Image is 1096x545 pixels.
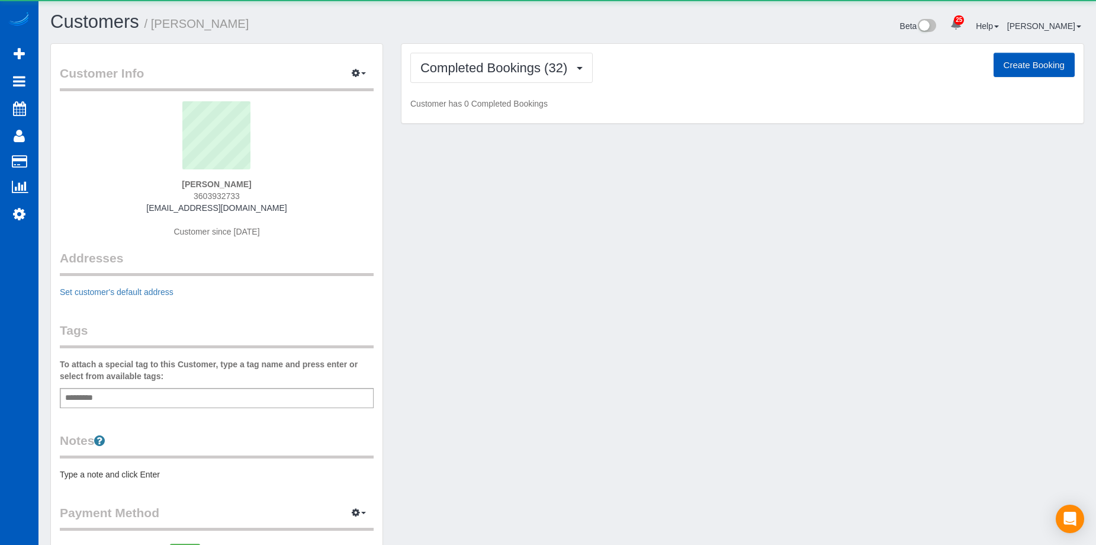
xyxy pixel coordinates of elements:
a: Customers [50,11,139,32]
p: Customer has 0 Completed Bookings [410,98,1075,110]
legend: Notes [60,432,374,459]
span: Completed Bookings (32) [420,60,573,75]
a: Help [976,21,999,31]
a: Set customer's default address [60,287,173,297]
a: [PERSON_NAME] [1007,21,1081,31]
label: To attach a special tag to this Customer, type a tag name and press enter or select from availabl... [60,358,374,382]
img: Automaid Logo [7,12,31,28]
span: 25 [954,15,964,25]
legend: Customer Info [60,65,374,91]
strong: [PERSON_NAME] [182,179,251,189]
span: Customer since [DATE] [173,227,259,236]
a: [EMAIL_ADDRESS][DOMAIN_NAME] [146,203,287,213]
a: Beta [900,21,937,31]
a: 25 [944,12,968,38]
button: Completed Bookings (32) [410,53,593,83]
pre: Type a note and click Enter [60,469,374,480]
small: / [PERSON_NAME] [144,17,249,30]
div: Open Intercom Messenger [1056,505,1084,533]
img: New interface [917,19,936,34]
legend: Payment Method [60,504,374,531]
button: Create Booking [994,53,1075,78]
span: 3603932733 [194,191,240,201]
legend: Tags [60,322,374,348]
